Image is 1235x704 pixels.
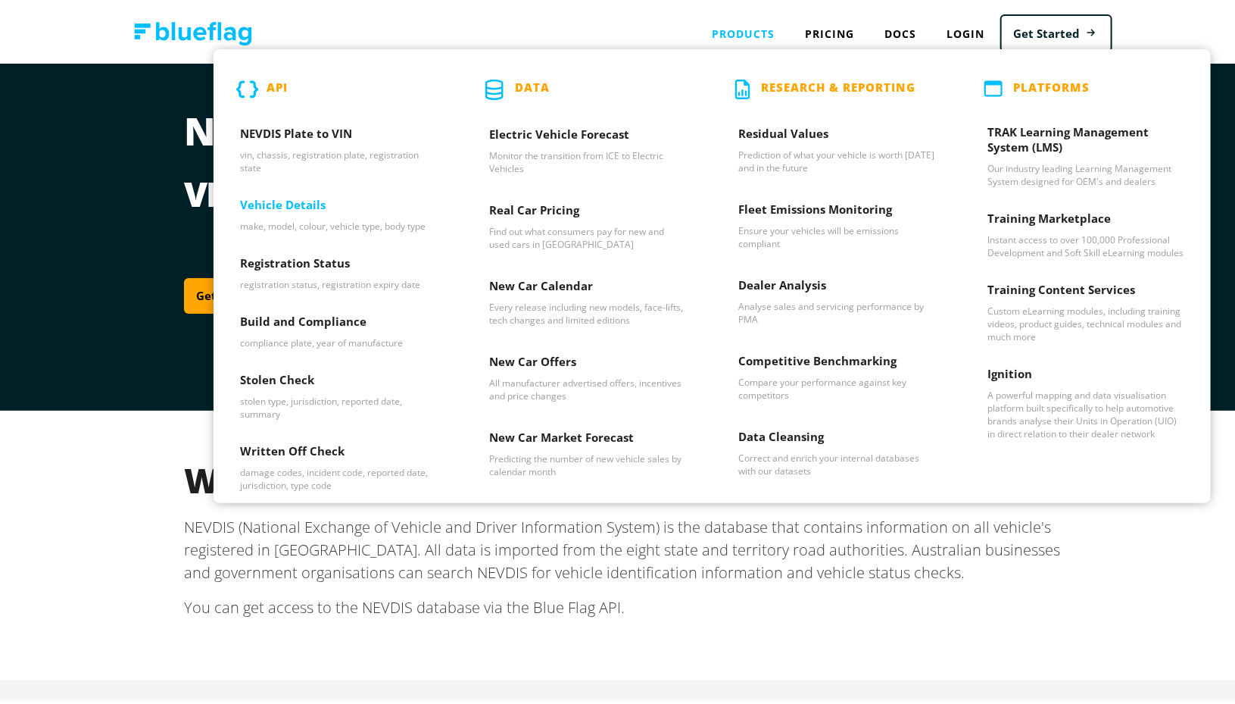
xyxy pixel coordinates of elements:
[184,109,1062,170] h1: NEVDIS Database
[962,352,1211,449] a: Ignition - A powerful mapping and data visualisation platform built specifically to help automoti...
[988,230,1184,256] p: Instant access to over 100,000 Professional Development and Soft Skill eLearning modules
[791,15,870,46] a: Pricing
[489,124,685,146] h3: Electric Vehicle Forecast
[739,449,935,474] p: Correct and enrich your internal databases with our datasets
[962,196,1211,268] a: Training Marketplace - Instant access to over 100,000 Professional Development and Soft Skill eLe...
[988,386,1184,437] p: A powerful mapping and data visualisation platform built specifically to help automotive brands a...
[463,112,712,188] a: Electric Vehicle Forecast - Monitor the transition from ICE to Electric Vehicles
[214,299,463,358] a: Build and Compliance - compliance plate, year of manufacture
[240,217,436,230] p: make, model, colour, vehicle type, body type
[240,311,436,333] h3: Build and Compliance
[988,302,1184,340] p: Custom eLearning modules, including training videos, product guides, technical modules and much more
[240,463,436,489] p: damage codes, incident code, reported date, jurisdiction, type code
[240,145,436,171] p: vin, chassis, registration plate, registration state
[214,111,463,183] a: NEVDIS Plate to VIN - vin, chassis, registration plate, registration state
[489,427,685,449] h3: New Car Market Forecast
[240,123,436,145] h3: NEVDIS Plate to VIN
[1000,11,1112,50] a: Get Started
[1014,77,1090,95] p: PLATFORMS
[870,15,932,46] a: Docs
[489,449,685,475] p: Predicting the number of new vehicle sales by calendar month
[184,581,1062,628] p: You can get access to the NEVDIS database via the Blue Flag API.
[240,440,436,463] h3: Written Off Check
[962,268,1211,352] a: Training Content Services - Custom eLearning modules, including training videos, product guides, ...
[988,121,1184,159] h3: TRAK Learning Management System (LMS)
[240,392,436,418] p: stolen type, jurisdiction, reported date, summary
[184,513,1062,581] p: NEVDIS (National Exchange of Vehicle and Driver Information System) is the database that contains...
[739,274,935,297] h3: Dealer Analysis
[240,333,436,346] p: compliance plate, year of manufacture
[214,358,463,429] a: Stolen Check - stolen type, jurisdiction, reported date, summary
[240,275,436,288] p: registration status, registration expiry date
[713,187,962,263] a: Fleet Emissions Monitoring - Ensure your vehicles will be emissions compliant
[489,275,685,298] h3: New Car Calendar
[713,415,962,490] a: Data Cleansing - Correct and enrich your internal databases with our datasets
[240,194,436,217] h3: Vehicle Details
[988,363,1184,386] h3: Ignition
[214,241,463,299] a: Registration Status - registration status, registration expiry date
[988,208,1184,230] h3: Training Marketplace
[267,77,288,97] p: API
[489,298,685,324] p: Every release including new models, face-lifts, tech changes and limited editions
[184,275,348,311] a: Get started with NEVDIS
[739,199,935,221] h3: Fleet Emissions Monitoring
[214,429,463,500] a: Written Off Check - damage codes, incident code, reported date, jurisdiction, type code
[762,77,916,97] p: Research & Reporting
[713,111,962,187] a: Residual Values - Prediction of what your vehicle is worth today and in the future
[962,110,1211,196] a: TRAK Learning Management System (LMS) - Our industry leading Learning Management System designed ...
[214,183,463,241] a: Vehicle Details - make, model, colour, vehicle type, body type
[739,426,935,449] h3: Data Cleansing
[515,77,550,97] p: Data
[489,222,685,248] p: Find out what consumers pay for new and used cars in [GEOGRAPHIC_DATA]
[463,264,712,339] a: New Car Calendar - Every release including new models, face-lifts, tech changes and limited editions
[463,188,712,264] a: Real Car Pricing - Find out what consumers pay for new and used cars in Australia
[489,351,685,374] h3: New Car Offers
[739,350,935,373] h3: Competitive Benchmarking
[739,297,935,323] p: Analyse sales and servicing performance by PMA
[988,159,1184,185] p: Our industry leading Learning Management System designed for OEM's and dealers
[713,263,962,339] a: Dealer Analysis - Analyse sales and servicing performance by PMA
[184,170,1062,211] h2: VIN Check and [PERSON_NAME] Check
[739,123,935,145] h3: Residual Values
[134,19,252,42] img: Blue Flag logo
[988,279,1184,302] h3: Training Content Services
[463,339,712,415] a: New Car Offers - All manufacturer advertised offers, incentives and price changes
[184,456,1062,498] h2: What is NEVDIS?
[240,369,436,392] h3: Stolen Check
[932,15,1000,46] a: Login to Blue Flag application
[463,415,712,491] a: New Car Market Forecast - Predicting the number of new vehicle sales by calendar month
[713,339,962,415] a: Competitive Benchmarking - Compare your performance against key competitors
[489,374,685,399] p: All manufacturer advertised offers, incentives and price changes
[739,145,935,171] p: Prediction of what your vehicle is worth [DATE] and in the future
[489,199,685,222] h3: Real Car Pricing
[739,373,935,399] p: Compare your performance against key competitors
[739,221,935,247] p: Ensure your vehicles will be emissions compliant
[697,15,791,46] div: Products
[240,252,436,275] h3: Registration Status
[489,146,685,172] p: Monitor the transition from ICE to Electric Vehicles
